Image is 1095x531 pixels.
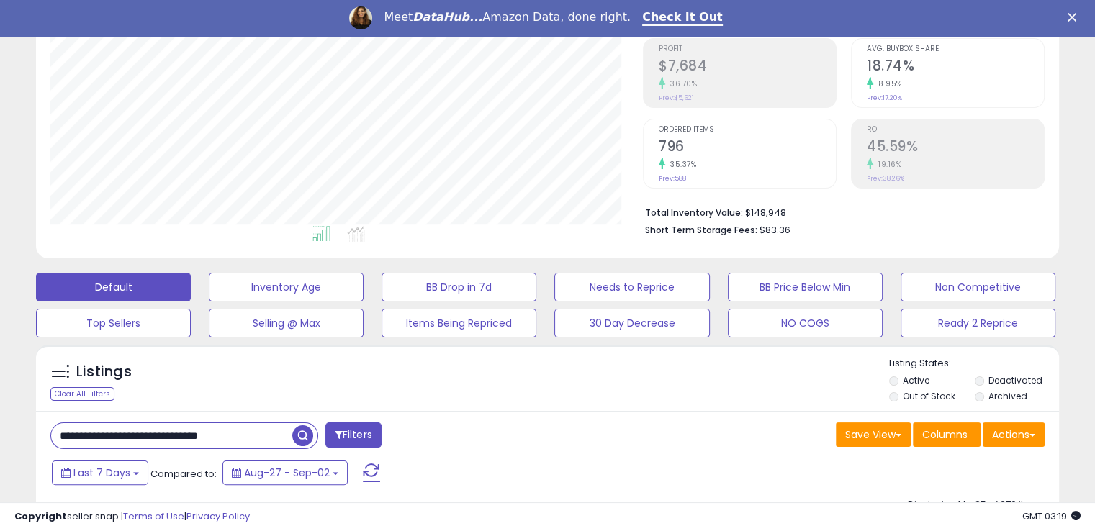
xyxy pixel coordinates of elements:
[760,223,790,237] span: $83.36
[867,45,1044,53] span: Avg. Buybox Share
[873,78,902,89] small: 8.95%
[36,309,191,337] button: Top Sellers
[913,422,981,447] button: Columns
[645,224,757,236] b: Short Term Storage Fees:
[1068,13,1082,22] div: Close
[186,509,250,523] a: Privacy Policy
[659,174,686,183] small: Prev: 588
[1022,509,1081,523] span: 2025-09-10 03:19 GMT
[873,159,901,170] small: 19.16%
[50,387,114,401] div: Clear All Filters
[665,159,696,170] small: 35.37%
[889,357,1059,371] p: Listing States:
[836,422,911,447] button: Save View
[988,374,1042,386] label: Deactivated
[922,427,968,442] span: Columns
[349,6,372,29] img: Profile image for Georgie
[901,273,1055,301] button: Non Competitive
[554,309,709,337] button: 30 Day Decrease
[14,509,67,523] strong: Copyright
[903,390,955,402] label: Out of Stock
[413,10,482,24] i: DataHub...
[728,309,883,337] button: NO COGS
[867,174,904,183] small: Prev: 38.26%
[244,466,330,480] span: Aug-27 - Sep-02
[209,273,364,301] button: Inventory Age
[209,309,364,337] button: Selling @ Max
[384,10,631,24] div: Meet Amazon Data, done right.
[901,309,1055,337] button: Ready 2 Reprice
[123,509,184,523] a: Terms of Use
[14,510,250,524] div: seller snap | |
[73,466,130,480] span: Last 7 Days
[867,58,1044,77] h2: 18.74%
[325,422,382,448] button: Filters
[222,460,348,485] button: Aug-27 - Sep-02
[988,390,1027,402] label: Archived
[52,460,148,485] button: Last 7 Days
[150,467,217,481] span: Compared to:
[867,138,1044,158] h2: 45.59%
[659,58,836,77] h2: $7,684
[867,126,1044,134] span: ROI
[728,273,883,301] button: BB Price Below Min
[36,273,191,301] button: Default
[659,126,836,134] span: Ordered Items
[554,273,709,301] button: Needs to Reprice
[382,309,536,337] button: Items Being Repriced
[659,94,694,102] small: Prev: $5,621
[382,273,536,301] button: BB Drop in 7d
[867,94,902,102] small: Prev: 17.20%
[645,206,743,219] b: Total Inventory Value:
[659,45,836,53] span: Profit
[76,362,132,382] h5: Listings
[645,203,1034,220] li: $148,948
[903,374,929,386] label: Active
[642,10,723,26] a: Check It Out
[665,78,697,89] small: 36.70%
[983,422,1045,447] button: Actions
[659,138,836,158] h2: 796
